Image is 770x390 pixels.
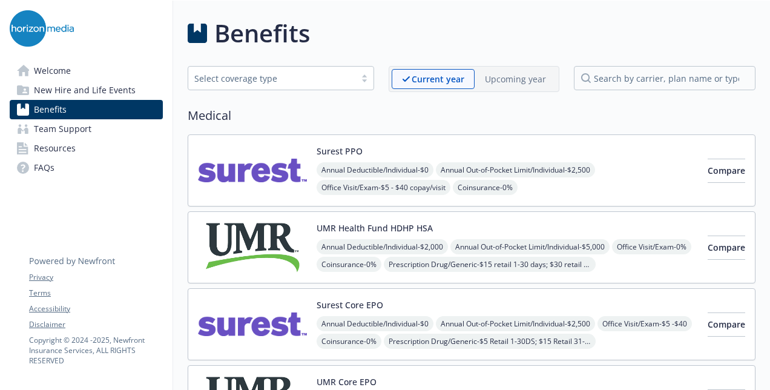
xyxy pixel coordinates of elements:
[450,239,610,254] span: Annual Out-of-Pocket Limit/Individual - $5,000
[198,299,307,350] img: Surest carrier logo
[29,288,162,299] a: Terms
[10,139,163,158] a: Resources
[317,257,381,272] span: Coinsurance - 0%
[317,334,381,349] span: Coinsurance - 0%
[317,162,433,177] span: Annual Deductible/Individual - $0
[317,375,377,388] button: UMR Core EPO
[317,180,450,195] span: Office Visit/Exam - $5 - $40 copay/visit
[436,162,595,177] span: Annual Out-of-Pocket Limit/Individual - $2,500
[708,312,745,337] button: Compare
[198,145,307,196] img: Surest carrier logo
[29,303,162,314] a: Accessibility
[10,119,163,139] a: Team Support
[10,81,163,100] a: New Hire and Life Events
[317,239,448,254] span: Annual Deductible/Individual - $2,000
[29,272,162,283] a: Privacy
[453,180,518,195] span: Coinsurance - 0%
[708,165,745,176] span: Compare
[34,61,71,81] span: Welcome
[34,100,67,119] span: Benefits
[317,145,363,157] button: Surest PPO
[708,242,745,253] span: Compare
[708,236,745,260] button: Compare
[34,119,91,139] span: Team Support
[436,316,595,331] span: Annual Out-of-Pocket Limit/Individual - $2,500
[29,319,162,330] a: Disclaimer
[29,335,162,366] p: Copyright © 2024 - 2025 , Newfront Insurance Services, ALL RIGHTS RESERVED
[384,257,596,272] span: Prescription Drug/Generic - $15 retail 1-30 days; $30 retail 31-90 days
[214,15,310,51] h1: Benefits
[188,107,755,125] h2: Medical
[34,139,76,158] span: Resources
[612,239,691,254] span: Office Visit/Exam - 0%
[384,334,596,349] span: Prescription Drug/Generic - $5 Retail 1-30DS; $15 Retail 31-90DS
[317,222,433,234] button: UMR Health Fund HDHP HSA
[574,66,755,90] input: search by carrier, plan name or type
[597,316,692,331] span: Office Visit/Exam - $5 -$40
[317,299,383,311] button: Surest Core EPO
[708,319,745,330] span: Compare
[34,158,54,177] span: FAQs
[485,73,546,85] p: Upcoming year
[708,159,745,183] button: Compare
[317,316,433,331] span: Annual Deductible/Individual - $0
[194,72,349,85] div: Select coverage type
[10,61,163,81] a: Welcome
[412,73,464,85] p: Current year
[34,81,136,100] span: New Hire and Life Events
[10,100,163,119] a: Benefits
[10,158,163,177] a: FAQs
[198,222,307,273] img: UMR carrier logo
